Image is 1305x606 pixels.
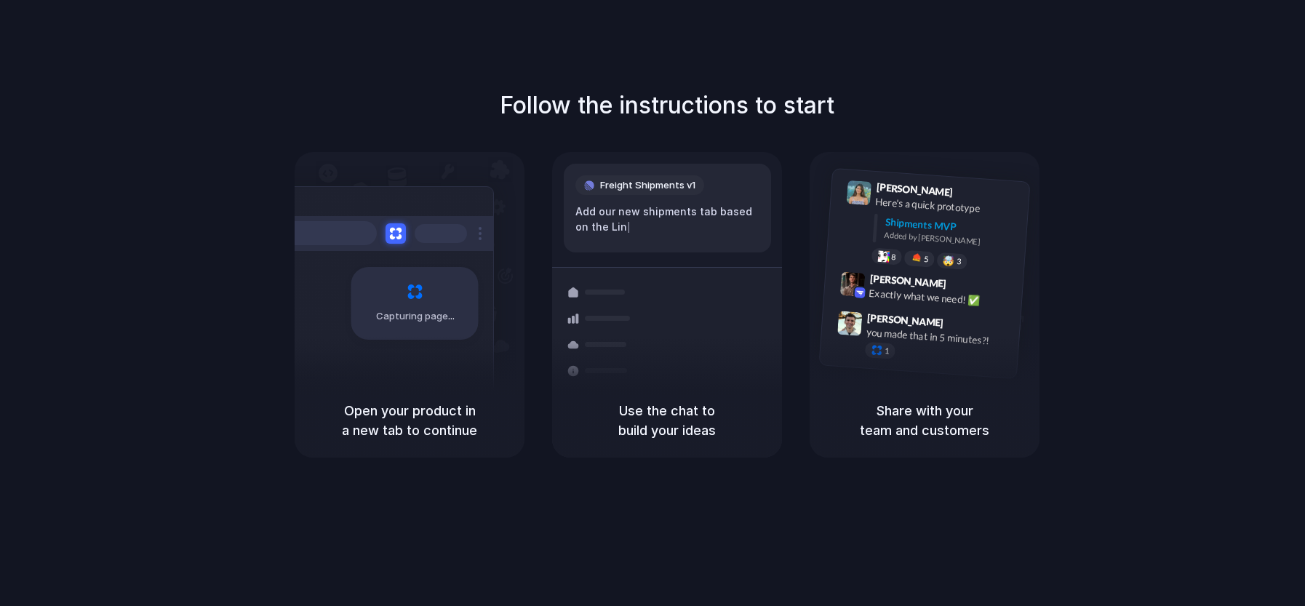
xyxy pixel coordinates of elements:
[869,271,946,292] span: [PERSON_NAME]
[866,324,1011,349] div: you made that in 5 minutes?!
[867,309,944,330] span: [PERSON_NAME]
[924,255,929,263] span: 5
[575,204,759,235] div: Add our new shipments tab based on the Lin
[600,178,695,193] span: Freight Shipments v1
[957,258,962,266] span: 3
[869,285,1014,310] div: Exactly what we need! ✅
[827,401,1022,440] h5: Share with your team and customers
[948,316,978,334] span: 9:47 AM
[885,215,1019,239] div: Shipments MVP
[876,179,953,200] span: [PERSON_NAME]
[885,347,890,355] span: 1
[884,229,1018,250] div: Added by [PERSON_NAME]
[627,221,631,233] span: |
[312,401,507,440] h5: Open your product in a new tab to continue
[570,401,765,440] h5: Use the chat to build your ideas
[957,186,987,203] span: 9:41 AM
[376,309,457,324] span: Capturing page
[951,277,981,295] span: 9:42 AM
[500,88,834,123] h1: Follow the instructions to start
[891,252,896,260] span: 8
[875,194,1021,219] div: Here's a quick prototype
[943,255,955,266] div: 🤯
